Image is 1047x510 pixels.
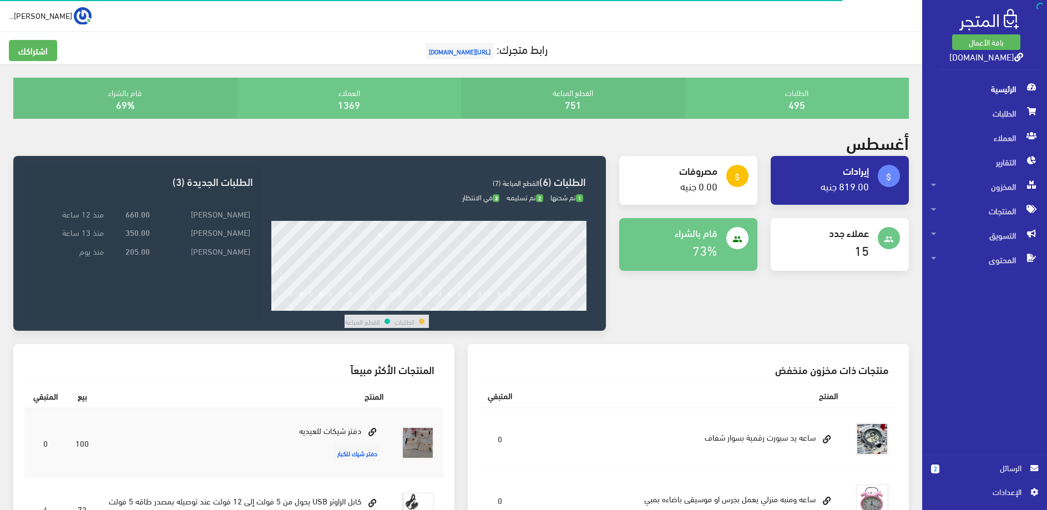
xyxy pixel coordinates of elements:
[922,125,1047,150] a: العملاء
[98,383,392,408] th: المنتج
[466,303,474,311] div: 20
[949,48,1023,64] a: [DOMAIN_NAME]
[33,364,434,375] h3: المنتجات الأكثر مبيعاً
[328,303,332,311] div: 6
[338,95,360,113] a: 1369
[922,174,1047,199] a: المخزون
[940,486,1021,498] span: اﻹعدادات
[788,95,805,113] a: 495
[931,248,1038,272] span: المحتوى
[407,303,414,311] div: 14
[334,445,381,461] span: دفتر شيك للكبار
[479,408,521,470] td: 0
[922,150,1047,174] a: التقارير
[33,176,253,186] h3: الطلبات الجديدة (3)
[846,132,909,152] h2: أغسطس
[367,303,375,311] div: 10
[884,234,894,244] i: people
[884,172,894,182] i: attach_money
[348,303,352,311] div: 8
[9,7,92,24] a: ... [PERSON_NAME]...
[486,303,494,311] div: 22
[289,303,293,311] div: 2
[446,303,454,311] div: 18
[426,43,494,59] span: [URL][DOMAIN_NAME]
[493,176,539,189] span: القطع المباعة (7)
[692,238,717,261] a: 73%
[628,227,717,238] h4: قام بالشراء
[931,223,1038,248] span: التسويق
[931,486,1038,503] a: اﻹعدادات
[116,95,135,113] a: 69%
[856,422,889,456] img: saaa-sbort-rkmy-bastyk-shfaf.jpg
[507,190,543,204] span: تم تسليمه
[931,464,939,473] span: 2
[423,38,548,59] a: رابط متجرك:[URL][DOMAIN_NAME]
[628,165,717,176] h4: مصروفات
[125,208,150,220] strong: 660.00
[732,172,742,182] i: attach_money
[922,199,1047,223] a: المنتجات
[488,364,889,375] h3: منتجات ذات مخزون منخفض
[33,241,107,260] td: منذ يوم
[387,303,394,311] div: 12
[565,95,581,113] a: 751
[237,78,462,119] div: العملاء
[931,199,1038,223] span: المنتجات
[394,315,415,328] td: الطلبات
[24,383,67,408] th: المتبقي
[125,226,150,238] strong: 350.00
[550,190,583,204] span: تم شحنها
[67,408,98,478] td: 100
[545,303,553,311] div: 28
[536,194,543,203] span: 2
[922,101,1047,125] a: الطلبات
[931,77,1038,101] span: الرئيسية
[24,408,67,478] td: 0
[461,78,685,119] div: القطع المباعة
[521,408,847,470] td: ساعه يد سبورت رقمية بسوار شفاف
[576,194,583,203] span: 1
[931,101,1038,125] span: الطلبات
[462,190,500,204] span: في الانتظار
[153,223,253,241] td: [PERSON_NAME]
[125,245,150,257] strong: 205.00
[13,78,237,119] div: قام بالشراء
[153,241,253,260] td: [PERSON_NAME]
[952,34,1020,50] a: باقة الأعمال
[309,303,313,311] div: 4
[931,174,1038,199] span: المخزون
[931,150,1038,174] span: التقارير
[732,234,742,244] i: people
[271,176,586,186] h3: الطلبات (6)
[780,165,869,176] h4: إيرادات
[959,9,1019,31] img: .
[680,176,717,195] a: 0.00 جنيه
[521,383,847,407] th: المنتج
[67,383,98,408] th: بيع
[345,315,381,328] td: القطع المباعة
[9,40,57,61] a: اشتراكك
[565,303,573,311] div: 30
[401,426,434,459] img: dftr-shykat-llaaydyh.jpg
[922,248,1047,272] a: المحتوى
[948,462,1021,474] span: الرسائل
[74,7,92,25] img: ...
[506,303,514,311] div: 24
[153,205,253,223] td: [PERSON_NAME]
[922,77,1047,101] a: الرئيسية
[685,78,909,119] div: الطلبات
[98,408,392,478] td: دفتر شيكات للعيديه
[821,176,869,195] a: 819.00 جنيه
[931,125,1038,150] span: العملاء
[854,238,869,261] a: 15
[9,8,72,22] span: [PERSON_NAME]...
[493,194,500,203] span: 3
[479,383,521,407] th: المتبقي
[427,303,434,311] div: 16
[931,462,1038,486] a: 2 الرسائل
[33,205,107,223] td: منذ 12 ساعة
[780,227,869,238] h4: عملاء جدد
[33,223,107,241] td: منذ 13 ساعة
[526,303,534,311] div: 26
